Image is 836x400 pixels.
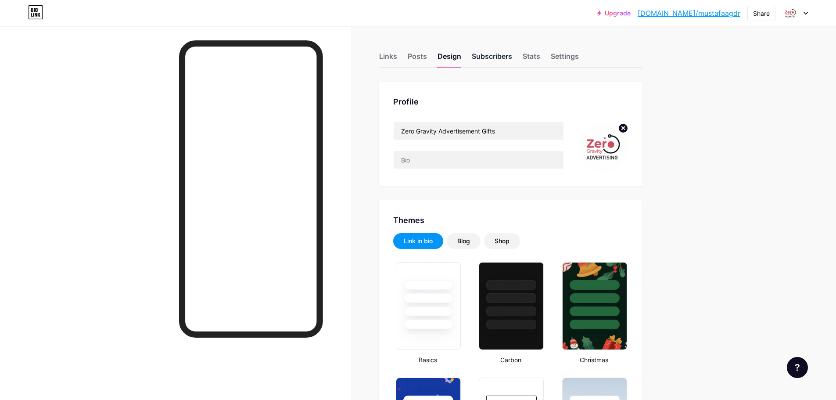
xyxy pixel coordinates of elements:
[753,9,770,18] div: Share
[408,51,427,67] div: Posts
[394,122,563,140] input: Name
[523,51,540,67] div: Stats
[472,51,512,67] div: Subscribers
[782,5,799,22] img: Mustafa Al Khalaf
[578,122,628,172] img: Mustafa Al Khalaf
[393,96,628,108] div: Profile
[379,51,397,67] div: Links
[393,355,462,364] div: Basics
[551,51,579,67] div: Settings
[457,237,470,245] div: Blog
[638,8,740,18] a: [DOMAIN_NAME]/mustafaagdr
[394,151,563,169] input: Bio
[438,51,461,67] div: Design
[597,10,631,17] a: Upgrade
[495,237,509,245] div: Shop
[404,237,433,245] div: Link in bio
[560,355,628,364] div: Christmas
[476,355,545,364] div: Carbon
[393,214,628,226] div: Themes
